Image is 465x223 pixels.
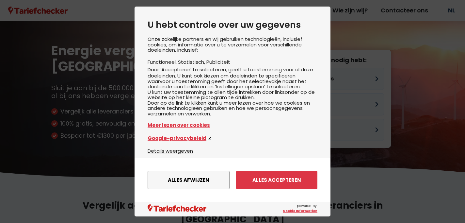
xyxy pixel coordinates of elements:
li: Statistisch [178,59,206,65]
a: Cookie Information [283,209,317,213]
a: Meer lezen over cookies [148,121,317,129]
h2: U hebt controle over uw gegevens [148,20,317,30]
img: logo [148,204,206,213]
span: powered by: [283,203,317,213]
button: Alles accepteren [236,171,317,189]
button: Alles afwijzen [148,171,230,189]
li: Publiciteit [206,59,230,65]
div: menu [135,158,330,202]
a: Google-privacybeleid [148,134,317,142]
div: Onze zakelijke partners en wij gebruiken technologieën, inclusief cookies, om informatie over u t... [148,37,317,147]
li: Functioneel [148,59,178,65]
button: Details weergeven [148,147,193,155]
